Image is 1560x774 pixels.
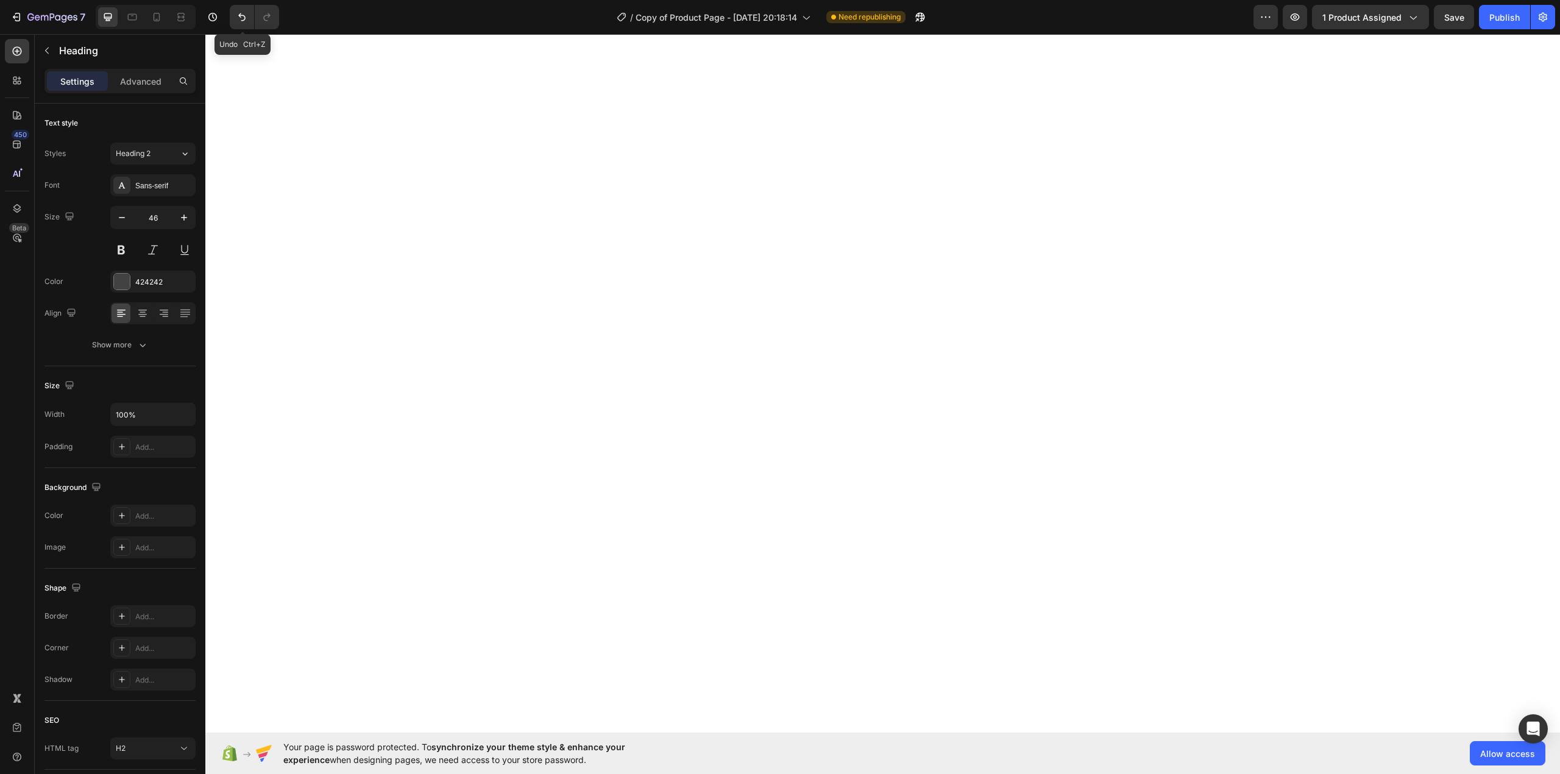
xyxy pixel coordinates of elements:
div: Sans-serif [135,180,193,191]
input: Auto [111,403,195,425]
div: Styles [44,148,66,159]
div: Shape [44,580,83,597]
p: 7 [80,10,85,24]
button: Heading 2 [110,143,196,165]
div: Text style [44,118,78,129]
p: Advanced [120,75,161,88]
span: Allow access [1480,747,1535,760]
div: HTML tag [44,743,79,754]
div: Show more [92,339,149,351]
div: Width [44,409,65,420]
div: Add... [135,542,193,553]
span: / [630,11,633,24]
span: synchronize your theme style & enhance your experience [283,742,625,765]
span: Heading 2 [116,148,151,159]
div: Add... [135,611,193,622]
div: Publish [1489,11,1520,24]
div: Size [44,209,77,225]
span: Save [1444,12,1464,23]
button: H2 [110,737,196,759]
div: Background [44,480,104,496]
div: Padding [44,441,73,452]
div: Shadow [44,674,73,685]
div: Corner [44,642,69,653]
div: Color [44,276,63,287]
div: Add... [135,442,193,453]
span: Need republishing [838,12,901,23]
iframe: Design area [205,34,1560,733]
div: Size [44,378,77,394]
div: Align [44,305,79,322]
div: Open Intercom Messenger [1519,714,1548,744]
span: Copy of Product Page - [DATE] 20:18:14 [636,11,797,24]
p: Settings [60,75,94,88]
div: 424242 [135,277,193,288]
span: H2 [116,744,126,753]
div: Beta [9,223,29,233]
span: Your page is password protected. To when designing pages, we need access to your store password. [283,740,673,766]
button: Publish [1479,5,1530,29]
button: Show more [44,334,196,356]
span: 1 product assigned [1322,11,1402,24]
div: Border [44,611,68,622]
div: Add... [135,643,193,654]
div: Color [44,510,63,521]
button: 7 [5,5,91,29]
div: Add... [135,511,193,522]
div: Add... [135,675,193,686]
div: Image [44,542,66,553]
button: Allow access [1470,741,1545,765]
div: SEO [44,715,59,726]
button: 1 product assigned [1312,5,1429,29]
div: Font [44,180,60,191]
button: Save [1434,5,1474,29]
p: Heading [59,43,191,58]
div: 450 [12,130,29,140]
div: Undo/Redo [230,5,279,29]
